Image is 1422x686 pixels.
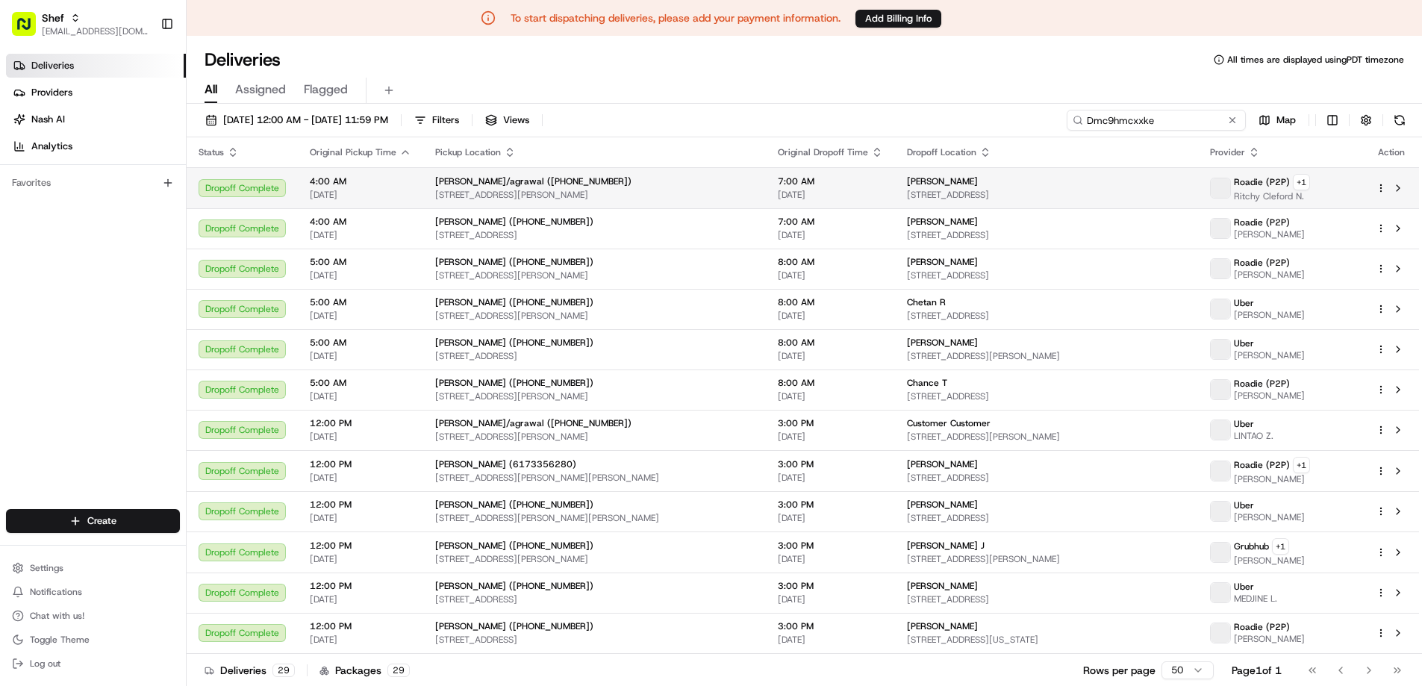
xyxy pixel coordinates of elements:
span: [PERSON_NAME] ([PHONE_NUMBER]) [435,337,593,349]
span: Chetan R [907,296,946,308]
span: 12:00 PM [310,620,411,632]
span: [PERSON_NAME]/agrawal ([PHONE_NUMBER]) [435,417,632,429]
h1: Deliveries [205,48,281,72]
span: [DATE] [778,472,883,484]
span: [DATE] [310,472,411,484]
button: Refresh [1389,110,1410,131]
span: MEDJINE L. [1234,593,1277,605]
span: Uber [1234,418,1254,430]
span: [STREET_ADDRESS][PERSON_NAME] [907,553,1186,565]
span: [STREET_ADDRESS] [907,512,1186,524]
span: [STREET_ADDRESS][PERSON_NAME][PERSON_NAME] [435,512,754,524]
span: [PERSON_NAME] [907,499,978,511]
div: Favorites [6,171,180,195]
span: Map [1276,113,1296,127]
span: [PERSON_NAME] [1234,511,1305,523]
span: Grubhub [1234,540,1269,552]
span: [STREET_ADDRESS] [907,310,1186,322]
span: [PERSON_NAME] ([PHONE_NUMBER]) [435,540,593,552]
span: [PERSON_NAME]/agrawal ([PHONE_NUMBER]) [435,175,632,187]
span: [STREET_ADDRESS][PERSON_NAME] [907,350,1186,362]
span: [PERSON_NAME] ([PHONE_NUMBER]) [435,620,593,632]
div: 29 [272,664,295,677]
span: [PERSON_NAME] ([PHONE_NUMBER]) [435,377,593,389]
span: Roadie (P2P) [1234,176,1290,188]
span: 3:00 PM [778,580,883,592]
span: 5:00 AM [310,256,411,268]
span: Status [199,146,224,158]
a: Providers [6,81,186,105]
button: [EMAIL_ADDRESS][DOMAIN_NAME] [42,25,149,37]
button: Filters [408,110,466,131]
div: Action [1376,146,1407,158]
span: [DATE] [778,390,883,402]
span: [STREET_ADDRESS] [907,390,1186,402]
span: Shef [42,10,64,25]
span: Original Pickup Time [310,146,396,158]
span: [PERSON_NAME] [1234,473,1310,485]
span: [DATE] [310,512,411,524]
span: [DATE] [778,634,883,646]
a: Nash AI [6,107,186,131]
span: Roadie (P2P) [1234,378,1290,390]
span: [DATE] [310,310,411,322]
button: Shef[EMAIL_ADDRESS][DOMAIN_NAME] [6,6,155,42]
span: 8:00 AM [778,296,883,308]
span: [PERSON_NAME] ([PHONE_NUMBER]) [435,580,593,592]
span: [PERSON_NAME] (6173356280) [435,458,576,470]
span: [STREET_ADDRESS] [907,229,1186,241]
span: Dropoff Location [907,146,976,158]
span: [STREET_ADDRESS][PERSON_NAME] [435,553,754,565]
span: 12:00 PM [310,580,411,592]
span: Uber [1234,337,1254,349]
span: [STREET_ADDRESS][PERSON_NAME] [435,269,754,281]
span: Chance T [907,377,947,389]
span: [STREET_ADDRESS] [435,229,754,241]
span: [STREET_ADDRESS] [435,593,754,605]
div: Page 1 of 1 [1232,663,1282,678]
span: [STREET_ADDRESS] [907,189,1186,201]
a: Analytics [6,134,186,158]
span: [STREET_ADDRESS] [435,350,754,362]
span: Uber [1234,297,1254,309]
span: [DATE] [310,189,411,201]
span: [PERSON_NAME] ([PHONE_NUMBER]) [435,256,593,268]
span: Toggle Theme [30,634,90,646]
span: [DATE] [310,269,411,281]
span: [STREET_ADDRESS] [907,593,1186,605]
span: [DATE] [310,553,411,565]
button: Log out [6,653,180,674]
a: Deliveries [6,54,186,78]
span: Roadie (P2P) [1234,621,1290,633]
span: Log out [30,658,60,670]
span: 12:00 PM [310,540,411,552]
button: Toggle Theme [6,629,180,650]
span: 12:00 PM [310,499,411,511]
span: Uber [1234,581,1254,593]
span: Providers [31,86,72,99]
span: [DATE] [310,634,411,646]
p: Rows per page [1083,663,1156,678]
span: [PERSON_NAME] ([PHONE_NUMBER]) [435,216,593,228]
span: [DATE] [778,553,883,565]
button: Create [6,509,180,533]
span: Ritchy Cleford N. [1234,190,1310,202]
span: 3:00 PM [778,620,883,632]
button: Settings [6,558,180,579]
span: [PERSON_NAME] [1234,555,1305,567]
p: To start dispatching deliveries, please add your payment information. [511,10,841,25]
div: 29 [387,664,410,677]
span: [DATE] [778,229,883,241]
span: LINTAO Z. [1234,430,1273,442]
span: [STREET_ADDRESS][PERSON_NAME] [907,431,1186,443]
div: Deliveries [205,663,295,678]
span: Deliveries [31,59,74,72]
span: [PERSON_NAME] [907,175,978,187]
span: [STREET_ADDRESS][PERSON_NAME][PERSON_NAME] [435,472,754,484]
button: +1 [1272,538,1289,555]
span: [PERSON_NAME] [1234,390,1305,402]
span: 4:00 AM [310,216,411,228]
span: Nash AI [31,113,65,126]
button: Notifications [6,581,180,602]
span: 8:00 AM [778,337,883,349]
